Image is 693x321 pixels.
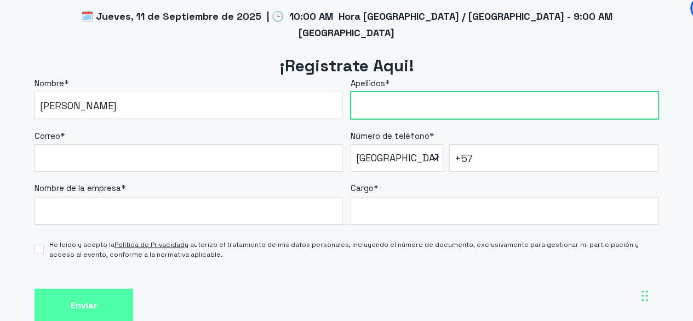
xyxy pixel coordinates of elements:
span: Apellidos [351,78,385,88]
div: Arrastrar [642,279,648,312]
span: Nombre de la empresa [35,183,121,193]
span: Cargo [351,183,374,193]
span: 🗓️ Jueves, 11 de Septiembre de 2025 | 🕒 10:00 AM Hora [GEOGRAPHIC_DATA] / [GEOGRAPHIC_DATA] - 9:0... [81,10,612,39]
iframe: Chat Widget [496,181,693,321]
span: Correo [35,131,60,141]
span: He leído y acepto la y autorizo el tratamiento de mis datos personales, incluyendo el número de d... [49,240,658,260]
a: Política de Privacidad [114,240,185,249]
div: Widget de chat [496,181,693,321]
span: Nombre [35,78,64,88]
h2: ¡Registrate Aqui! [35,55,658,77]
input: He leído y acepto laPolítica de Privacidady autorizo el tratamiento de mis datos personales, incl... [35,245,43,254]
span: Número de teléfono [351,131,429,141]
